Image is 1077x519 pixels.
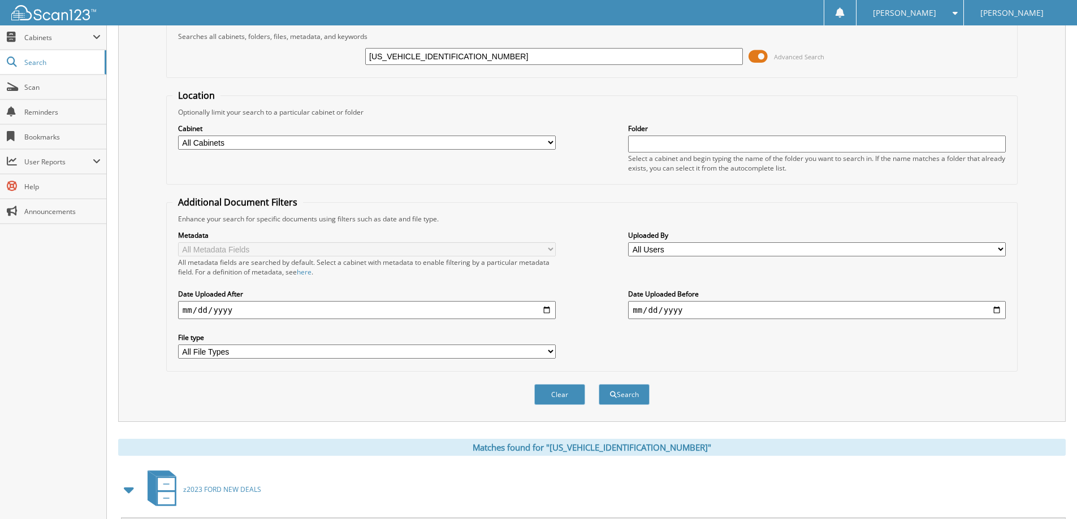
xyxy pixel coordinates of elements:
[628,124,1006,133] label: Folder
[534,384,585,405] button: Clear
[172,214,1011,224] div: Enhance your search for specific documents using filters such as date and file type.
[178,258,556,277] div: All metadata fields are searched by default. Select a cabinet with metadata to enable filtering b...
[628,289,1006,299] label: Date Uploaded Before
[24,82,101,92] span: Scan
[11,5,96,20] img: scan123-logo-white.svg
[24,107,101,117] span: Reminders
[24,132,101,142] span: Bookmarks
[24,33,93,42] span: Cabinets
[24,207,101,216] span: Announcements
[24,182,101,191] span: Help
[1020,465,1077,519] iframe: Chat Widget
[141,467,261,512] a: z2023 FORD NEW DEALS
[980,10,1044,16] span: [PERSON_NAME]
[172,196,303,208] legend: Additional Document Filters
[297,267,312,277] a: here
[178,289,556,299] label: Date Uploaded After
[183,485,261,494] span: z2023 FORD NEW DEALS
[118,439,1066,456] div: Matches found for "[US_VEHICLE_IDENTIFICATION_NUMBER]"
[628,230,1006,240] label: Uploaded By
[172,32,1011,41] div: Searches all cabinets, folders, files, metadata, and keywords
[628,301,1006,319] input: end
[873,10,936,16] span: [PERSON_NAME]
[172,107,1011,117] div: Optionally limit your search to a particular cabinet or folder
[599,384,650,405] button: Search
[774,53,824,61] span: Advanced Search
[628,154,1006,173] div: Select a cabinet and begin typing the name of the folder you want to search in. If the name match...
[178,230,556,240] label: Metadata
[178,333,556,342] label: File type
[178,124,556,133] label: Cabinet
[24,58,99,67] span: Search
[172,89,220,102] legend: Location
[178,301,556,319] input: start
[24,157,93,167] span: User Reports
